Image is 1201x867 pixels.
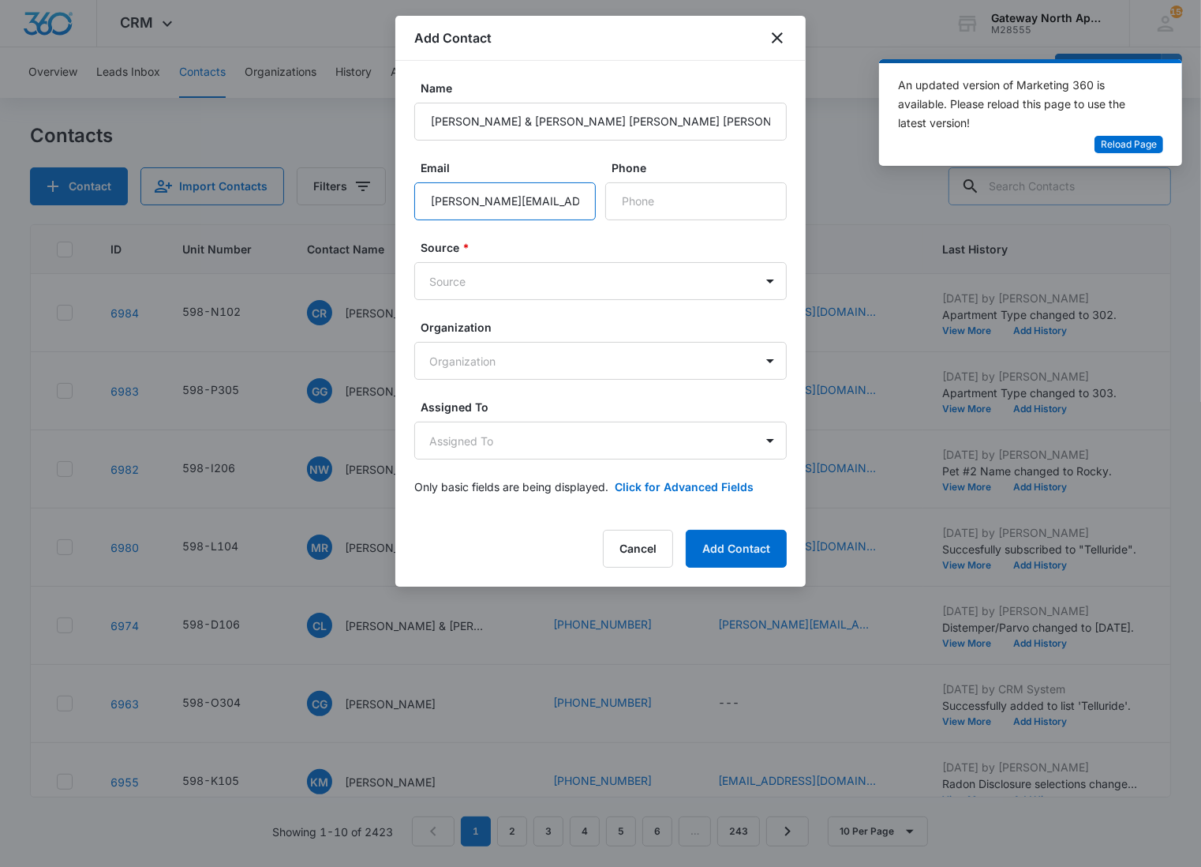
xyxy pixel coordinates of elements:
label: Assigned To [421,399,793,415]
input: Email [414,182,596,220]
label: Email [421,160,602,176]
button: close [768,28,787,47]
div: An updated version of Marketing 360 is available. Please reload this page to use the latest version! [898,76,1144,133]
span: Reload Page [1101,137,1157,152]
label: Source [421,239,793,256]
input: Name [414,103,787,141]
label: Name [421,80,793,96]
button: Add Contact [686,530,787,568]
label: Organization [421,319,793,336]
h1: Add Contact [414,28,492,47]
button: Click for Advanced Fields [615,479,754,495]
label: Phone [612,160,793,176]
button: Reload Page [1094,136,1163,154]
p: Only basic fields are being displayed. [414,479,608,495]
input: Phone [605,182,787,220]
button: Cancel [603,530,673,568]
